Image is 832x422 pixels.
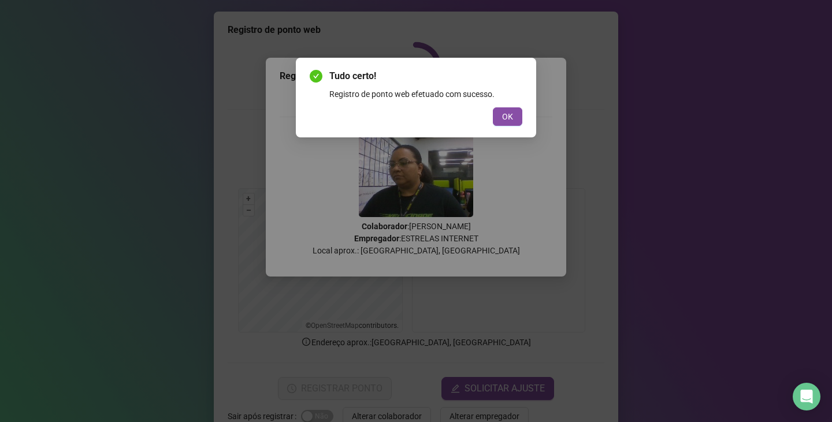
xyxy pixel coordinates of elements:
span: OK [502,110,513,123]
span: check-circle [310,70,322,83]
span: Tudo certo! [329,69,522,83]
button: OK [493,107,522,126]
div: Open Intercom Messenger [793,383,820,410]
div: Registro de ponto web efetuado com sucesso. [329,88,522,100]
